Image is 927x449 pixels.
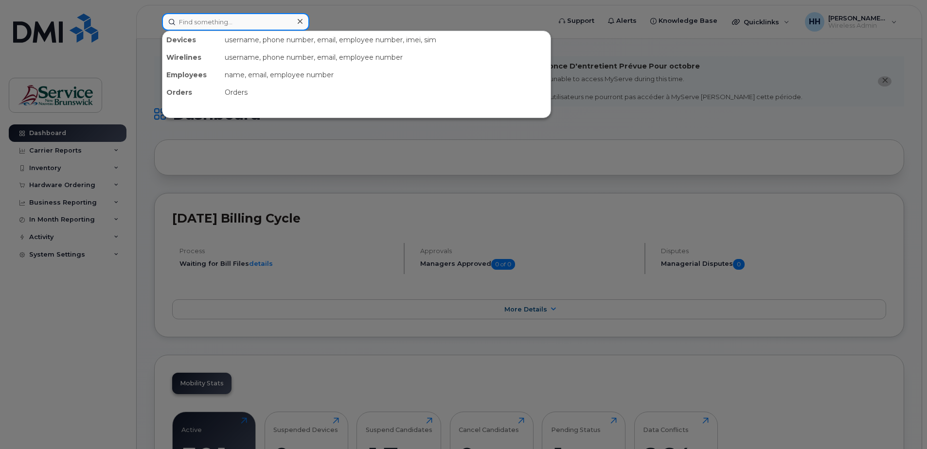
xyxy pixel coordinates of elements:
div: Employees [162,66,221,84]
div: name, email, employee number [221,66,551,84]
div: username, phone number, email, employee number [221,49,551,66]
div: Orders [221,84,551,101]
div: Orders [162,84,221,101]
div: username, phone number, email, employee number, imei, sim [221,31,551,49]
div: Devices [162,31,221,49]
div: Wirelines [162,49,221,66]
